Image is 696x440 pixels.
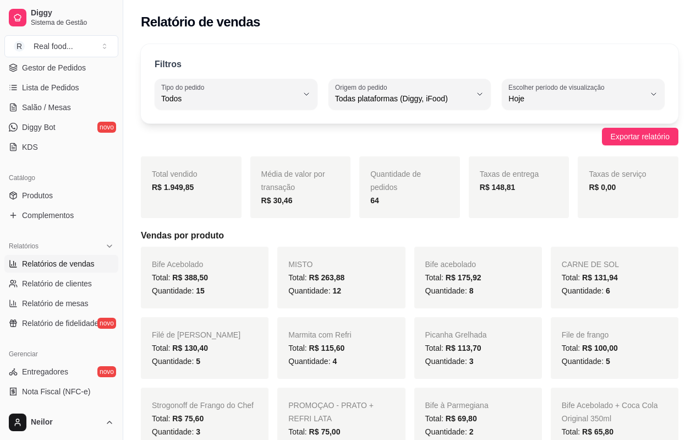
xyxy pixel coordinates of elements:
span: Total: [152,273,208,282]
span: Neilor [31,417,101,427]
span: 3 [196,427,200,436]
span: Relatórios de vendas [22,258,95,269]
span: Quantidade: [288,286,341,295]
span: Bife acebolado [425,260,476,269]
span: Total: [288,273,344,282]
span: MISTO [288,260,313,269]
span: R$ 75,60 [172,414,204,423]
span: Quantidade: [425,357,474,366]
button: Tipo do pedidoTodos [155,79,317,110]
a: Relatório de clientes [4,275,118,292]
span: Total: [425,344,481,352]
span: Taxas de entrega [480,170,539,178]
span: Relatórios [9,242,39,251]
span: R$ 130,40 [172,344,208,352]
span: Diggy [31,8,114,18]
span: R$ 65,80 [582,427,613,436]
span: Relatório de mesas [22,298,89,309]
span: Salão / Mesas [22,102,71,113]
span: Total: [425,273,481,282]
span: Diggy Bot [22,122,56,133]
a: Entregadoresnovo [4,363,118,381]
span: R$ 113,70 [446,344,481,352]
span: Total: [562,273,618,282]
span: Quantidade: [152,286,205,295]
span: Total: [562,427,613,436]
span: R$ 131,94 [582,273,618,282]
span: 8 [469,286,474,295]
a: Relatórios de vendas [4,255,118,273]
strong: 64 [370,196,379,205]
span: Exportar relatório [611,131,670,143]
a: Produtos [4,187,118,204]
button: Exportar relatório [602,128,678,145]
span: Entregadores [22,366,68,377]
span: Bife à Parmegiana [425,401,489,410]
span: R [14,41,25,52]
span: Total: [425,414,477,423]
span: Total vendido [152,170,198,178]
span: Strogonoff de Frango do Chef [152,401,254,410]
span: Filé de [PERSON_NAME] [152,330,240,339]
a: DiggySistema de Gestão [4,4,118,31]
span: Quantidade: [562,286,610,295]
span: Média de valor por transação [261,170,325,192]
span: Picanha Grelhada [425,330,487,339]
h2: Relatório de vendas [141,13,260,31]
a: Nota Fiscal (NFC-e) [4,383,118,400]
span: CARNE DE SOL [562,260,619,269]
span: File de frango [562,330,609,339]
span: Marmita com Refri [288,330,351,339]
label: Tipo do pedido [161,83,208,92]
span: Lista de Pedidos [22,82,79,93]
span: Relatório de clientes [22,278,92,289]
span: Quantidade de pedidos [370,170,421,192]
a: KDS [4,138,118,156]
span: Sistema de Gestão [31,18,114,27]
a: Complementos [4,207,118,224]
span: Relatório de fidelidade [22,318,98,329]
span: Total: [152,344,208,352]
button: Escolher período de visualizaçãoHoje [502,79,665,110]
span: Gestor de Pedidos [22,62,86,73]
span: Todos [161,93,298,104]
span: R$ 75,00 [309,427,341,436]
span: Bife Acebolado [152,260,203,269]
a: Salão / Mesas [4,99,118,116]
strong: R$ 148,81 [480,183,516,192]
div: Gerenciar [4,345,118,363]
span: KDS [22,142,38,153]
div: Real food ... [34,41,73,52]
button: Origem do pedidoTodas plataformas (Diggy, iFood) [328,79,491,110]
span: PROMOÇAO - PRATO + REFRI LATA [288,401,374,423]
span: R$ 388,50 [172,273,208,282]
strong: R$ 0,00 [589,183,616,192]
span: R$ 69,80 [446,414,477,423]
span: Taxas de serviço [589,170,646,178]
span: Complementos [22,210,74,221]
label: Escolher período de visualização [508,83,608,92]
span: Total: [288,344,344,352]
span: Quantidade: [425,427,474,436]
a: Gestor de Pedidos [4,59,118,77]
span: Bife Acebolado + Coca Cola Original 350ml [562,401,658,423]
span: Total: [562,344,618,352]
span: R$ 100,00 [582,344,618,352]
span: 5 [196,357,200,366]
span: Quantidade: [562,357,610,366]
strong: R$ 1.949,85 [152,183,194,192]
span: 5 [606,357,610,366]
span: Quantidade: [152,427,200,436]
span: Todas plataformas (Diggy, iFood) [335,93,472,104]
span: Total: [288,427,340,436]
span: R$ 263,88 [309,273,345,282]
p: Filtros [155,58,182,71]
span: 3 [469,357,474,366]
span: Quantidade: [288,357,337,366]
span: Quantidade: [425,286,474,295]
span: Nota Fiscal (NFC-e) [22,386,90,397]
span: R$ 115,60 [309,344,345,352]
span: Hoje [508,93,645,104]
h5: Vendas por produto [141,229,678,242]
span: 6 [606,286,610,295]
